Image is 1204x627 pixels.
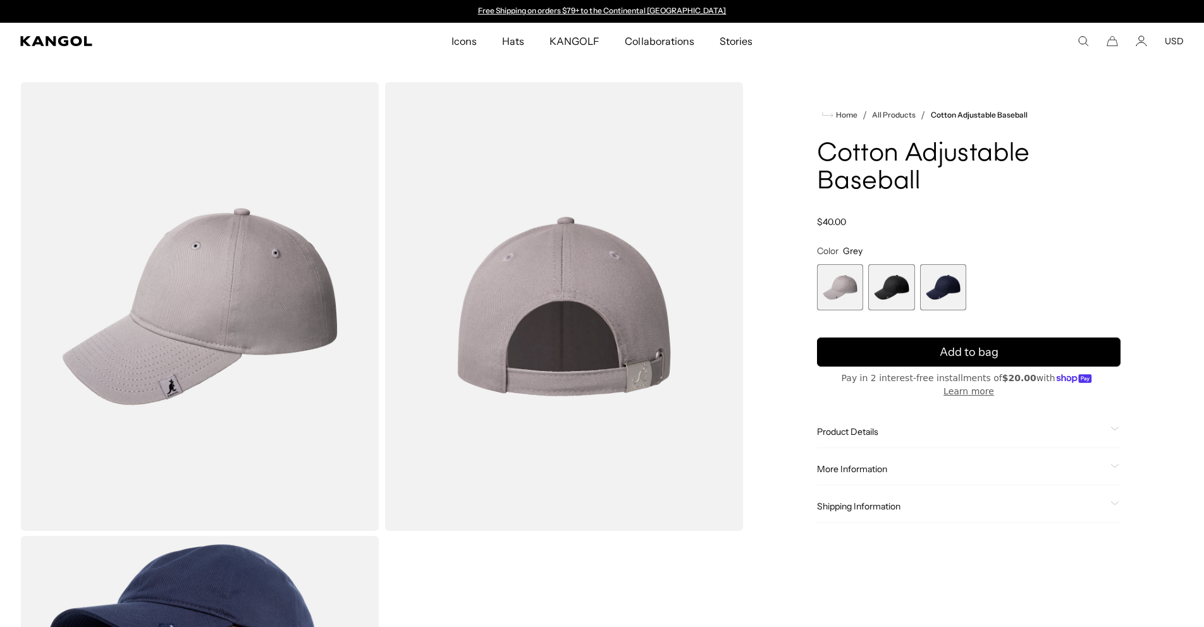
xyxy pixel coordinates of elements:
span: Icons [451,23,477,59]
a: All Products [872,111,916,119]
span: Hats [502,23,524,59]
img: color-grey [384,82,744,531]
a: Home [822,109,857,121]
a: Hats [489,23,537,59]
img: color-grey [20,82,379,531]
div: 3 of 3 [920,264,966,310]
span: Collaborations [625,23,694,59]
a: Collaborations [612,23,706,59]
li: / [857,107,867,123]
span: $40.00 [817,216,846,228]
div: 1 of 2 [472,6,732,16]
a: Cotton Adjustable Baseball [931,111,1028,119]
summary: Search here [1078,35,1089,47]
a: KANGOLF [537,23,612,59]
li: / [916,107,925,123]
button: Add to bag [817,338,1121,367]
label: Black [868,264,914,310]
a: Account [1136,35,1147,47]
a: Kangol [20,36,299,46]
span: Grey [843,245,863,257]
span: KANGOLF [550,23,599,59]
div: 2 of 3 [868,264,914,310]
span: Product Details [817,426,1105,437]
slideshow-component: Announcement bar [472,6,732,16]
span: Color [817,245,838,257]
button: Cart [1107,35,1118,47]
nav: breadcrumbs [817,107,1121,123]
span: Add to bag [940,344,998,361]
span: Stories [720,23,752,59]
span: More Information [817,463,1105,475]
span: Shipping Information [817,501,1105,512]
a: Stories [707,23,765,59]
label: Navy [920,264,966,310]
div: 1 of 3 [817,264,863,310]
a: Icons [439,23,489,59]
button: USD [1165,35,1184,47]
h1: Cotton Adjustable Baseball [817,140,1121,196]
div: Announcement [472,6,732,16]
a: Free Shipping on orders $79+ to the Continental [GEOGRAPHIC_DATA] [478,6,727,15]
label: Grey [817,264,863,310]
span: Home [833,111,857,119]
